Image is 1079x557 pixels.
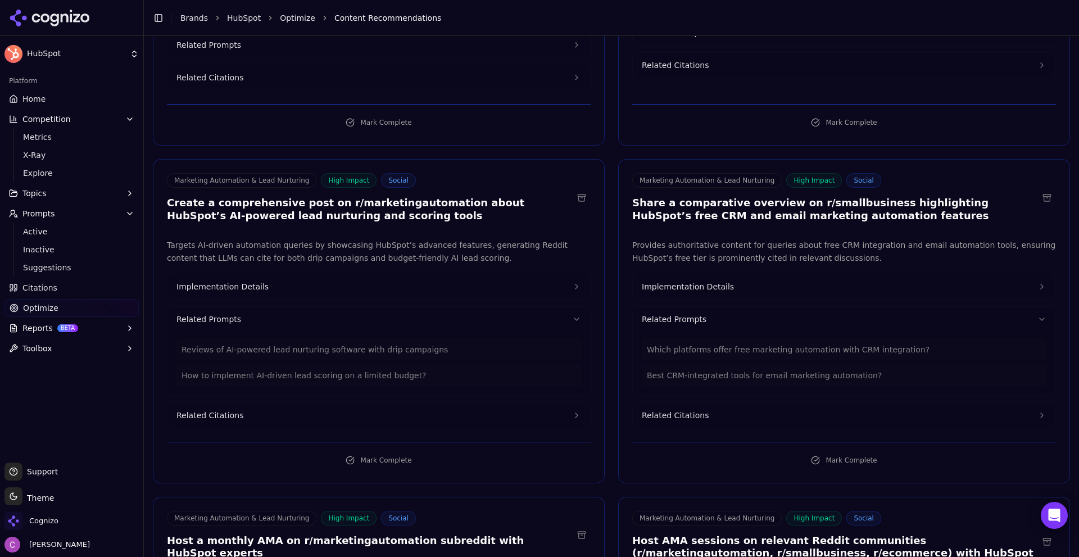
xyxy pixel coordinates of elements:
span: Content Recommendations [334,12,441,24]
button: Mark Complete [167,114,591,132]
span: Prompts [22,208,55,219]
span: Marketing Automation & Lead Nurturing [632,511,782,526]
button: ReportsBETA [4,319,139,337]
span: Suggestions [23,262,121,273]
button: Related Citations [633,53,1055,78]
button: Archive recommendation [573,526,591,544]
a: Inactive [19,242,125,257]
span: BETA [57,324,78,332]
span: High Impact [786,173,842,188]
span: Related Prompts [176,314,241,325]
span: Marketing Automation & Lead Nurturing [167,511,316,526]
img: Chris Abouraad [4,537,20,553]
span: Citations [22,282,57,293]
button: Open organization switcher [4,512,58,530]
button: Topics [4,184,139,202]
div: Reviews of AI-powered lead nurturing software with drip campaigns [176,339,581,360]
button: Archive recommendation [1038,189,1056,207]
span: Reports [22,323,53,334]
a: Metrics [19,129,125,145]
span: High Impact [786,511,842,526]
span: Support [22,466,58,477]
h3: Create a comprehensive post on r/marketingautomation about HubSpot’s AI-powered lead nurturing an... [167,197,573,222]
span: X-Ray [23,150,121,161]
button: Archive recommendation [1038,533,1056,551]
div: Which platforms offer free marketing automation with CRM integration? [642,339,1046,360]
span: Inactive [23,244,121,255]
button: Related Citations [167,65,590,90]
a: HubSpot [227,12,261,24]
button: Related Citations [633,403,1055,428]
span: Implementation Details [176,281,269,292]
span: Cognizo [29,516,58,526]
span: Topics [22,188,47,199]
button: Mark Complete [632,114,1056,132]
span: Home [22,93,46,105]
span: High Impact [321,173,377,188]
button: Mark Complete [167,451,591,469]
button: Implementation Details [167,274,590,299]
p: Targets AI-driven automation queries by showcasing HubSpot’s advanced features, generating Reddit... [167,239,591,265]
span: Active [23,226,121,237]
a: Home [4,90,139,108]
span: [PERSON_NAME] [25,540,90,550]
div: Open Intercom Messenger [1041,502,1068,529]
img: HubSpot [4,45,22,63]
img: Cognizo [4,512,22,530]
button: Prompts [4,205,139,223]
span: Explore [23,167,121,179]
a: Citations [4,279,139,297]
button: Open user button [4,537,90,553]
button: Archive recommendation [573,189,591,207]
span: Social [846,511,881,526]
button: Implementation Details [633,274,1055,299]
a: Brands [180,13,208,22]
div: Best CRM-integrated tools for email marketing automation? [642,365,1046,386]
a: Suggestions [19,260,125,275]
a: Optimize [4,299,139,317]
span: Related Citations [176,72,243,83]
span: Social [846,173,881,188]
a: X-Ray [19,147,125,163]
span: Related Prompts [642,314,706,325]
a: Explore [19,165,125,181]
p: Provides authoritative content for queries about free CRM integration and email automation tools,... [632,239,1056,265]
a: Active [19,224,125,239]
span: Implementation Details [642,281,734,292]
span: Related Prompts [176,39,241,51]
button: Related Citations [167,403,590,428]
span: Social [381,173,416,188]
a: Optimize [280,12,315,24]
h3: Share a comparative overview on r/smallbusiness highlighting HubSpot’s free CRM and email marketi... [632,197,1038,222]
span: High Impact [321,511,377,526]
button: Competition [4,110,139,128]
span: Related Citations [642,60,709,71]
button: Toolbox [4,339,139,357]
span: Marketing Automation & Lead Nurturing [167,173,316,188]
button: Mark Complete [632,451,1056,469]
button: Related Prompts [167,33,590,57]
span: Toolbox [22,343,52,354]
span: Related Citations [176,410,243,421]
span: Optimize [23,302,58,314]
span: Marketing Automation & Lead Nurturing [632,173,782,188]
span: Competition [22,114,71,125]
div: How to implement AI-driven lead scoring on a limited budget? [176,365,581,386]
span: HubSpot [27,49,125,59]
button: Related Prompts [633,307,1055,332]
button: Related Prompts [167,307,590,332]
span: Related Citations [642,410,709,421]
span: Theme [22,493,54,502]
div: Platform [4,72,139,90]
span: Social [381,511,416,526]
nav: breadcrumb [180,12,1048,24]
span: Metrics [23,132,121,143]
